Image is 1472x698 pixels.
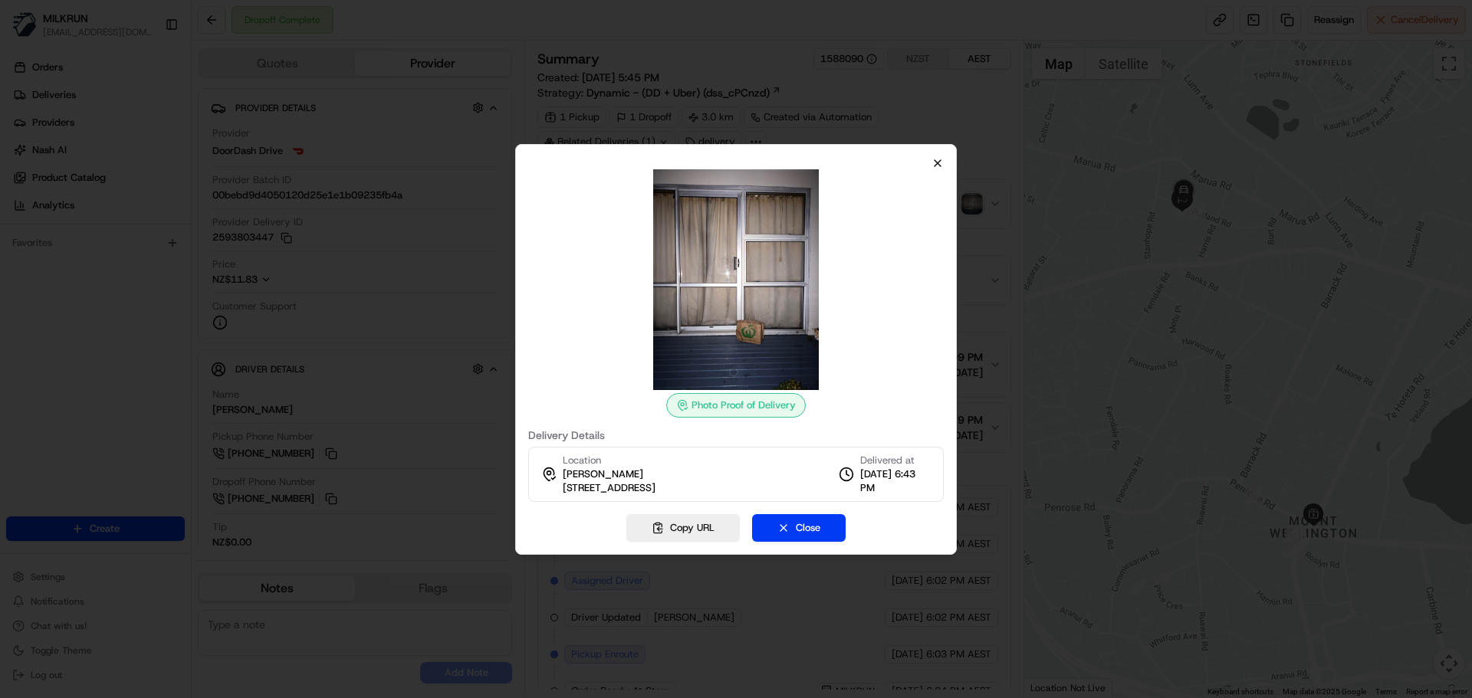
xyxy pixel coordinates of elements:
span: [STREET_ADDRESS] [563,481,655,495]
label: Delivery Details [528,430,944,441]
button: Close [752,514,846,542]
div: Photo Proof of Delivery [666,393,806,418]
span: [DATE] 6:43 PM [860,467,931,495]
span: Delivered at [860,454,931,467]
img: photo_proof_of_delivery image [626,169,846,390]
span: [PERSON_NAME] [563,467,643,481]
span: Location [563,454,601,467]
button: Copy URL [626,514,740,542]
